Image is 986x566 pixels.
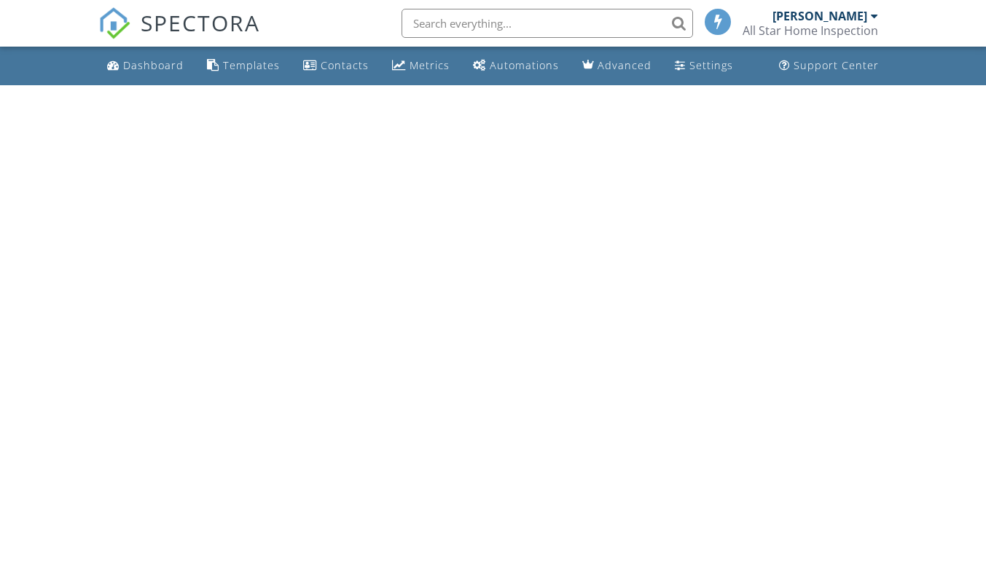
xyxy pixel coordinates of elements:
[576,52,657,79] a: Advanced
[669,52,739,79] a: Settings
[98,20,260,50] a: SPECTORA
[773,52,885,79] a: Support Center
[101,52,189,79] a: Dashboard
[772,9,867,23] div: [PERSON_NAME]
[321,58,369,72] div: Contacts
[402,9,693,38] input: Search everything...
[386,52,455,79] a: Metrics
[490,58,559,72] div: Automations
[410,58,450,72] div: Metrics
[223,58,280,72] div: Templates
[794,58,879,72] div: Support Center
[598,58,652,72] div: Advanced
[141,7,260,38] span: SPECTORA
[689,58,733,72] div: Settings
[98,7,130,39] img: The Best Home Inspection Software - Spectora
[743,23,878,38] div: All Star Home Inspection
[123,58,184,72] div: Dashboard
[201,52,286,79] a: Templates
[467,52,565,79] a: Automations (Basic)
[297,52,375,79] a: Contacts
